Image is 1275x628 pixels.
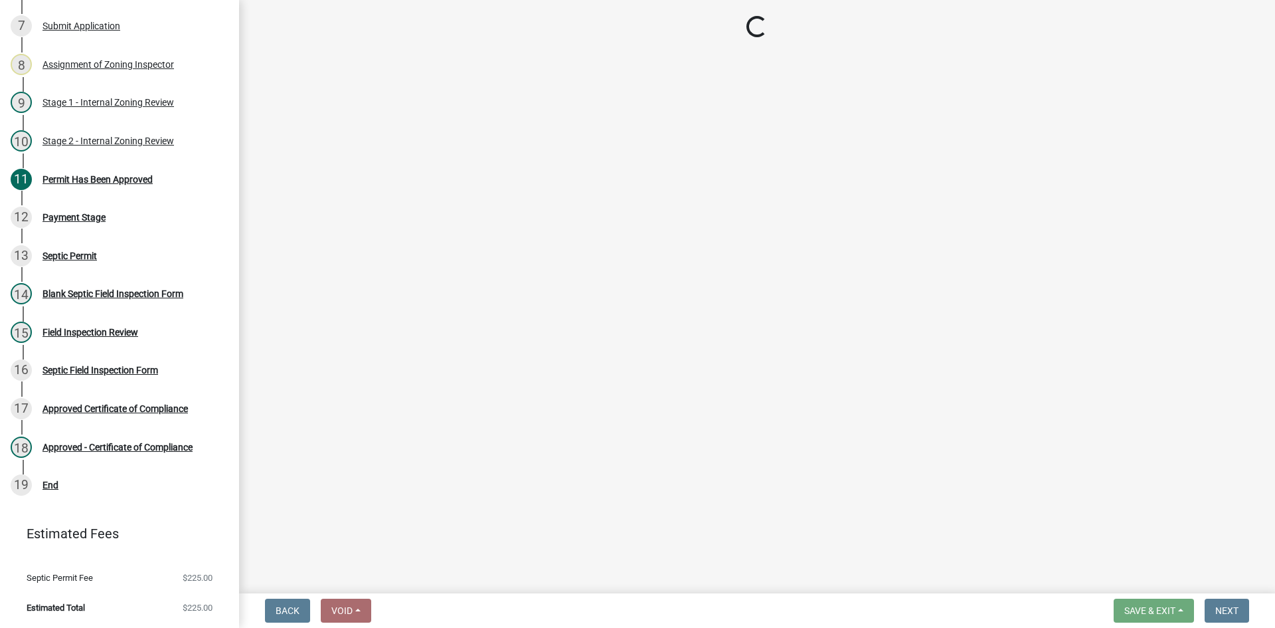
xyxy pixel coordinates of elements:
div: 12 [11,207,32,228]
div: Assignment of Zoning Inspector [42,60,174,69]
div: Septic Permit [42,251,97,261]
div: Septic Field Inspection Form [42,366,158,375]
div: 7 [11,15,32,37]
div: Stage 1 - Internal Zoning Review [42,98,174,107]
div: 10 [11,130,32,152]
div: Payment Stage [42,213,106,222]
div: 17 [11,398,32,419]
span: Septic Permit Fee [27,574,93,582]
div: Stage 2 - Internal Zoning Review [42,136,174,146]
div: Blank Septic Field Inspection Form [42,289,183,298]
span: $225.00 [183,603,212,612]
div: 14 [11,283,32,304]
span: Next [1215,605,1238,616]
span: $225.00 [183,574,212,582]
a: Estimated Fees [11,520,218,547]
button: Back [265,599,310,623]
div: 19 [11,474,32,496]
div: 11 [11,169,32,190]
span: Estimated Total [27,603,85,612]
div: End [42,480,58,490]
div: Submit Application [42,21,120,31]
div: 16 [11,360,32,381]
div: 18 [11,437,32,458]
span: Save & Exit [1124,605,1175,616]
button: Save & Exit [1114,599,1194,623]
button: Next [1205,599,1249,623]
div: Permit Has Been Approved [42,175,153,184]
div: 13 [11,245,32,266]
div: Approved - Certificate of Compliance [42,443,193,452]
div: Approved Certificate of Compliance [42,404,188,413]
div: 9 [11,92,32,113]
span: Back [276,605,299,616]
div: 8 [11,54,32,75]
div: 15 [11,322,32,343]
span: Void [331,605,353,616]
div: Field Inspection Review [42,328,138,337]
button: Void [321,599,371,623]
